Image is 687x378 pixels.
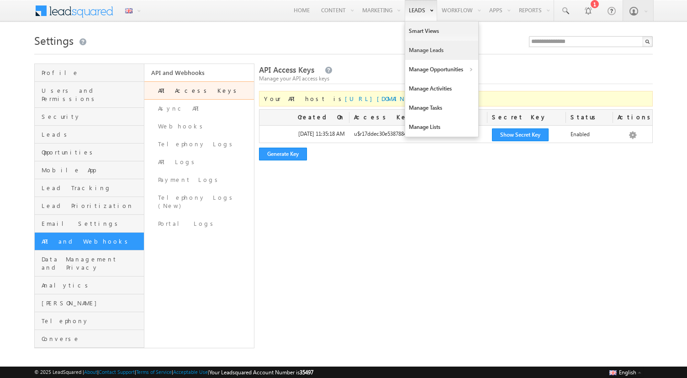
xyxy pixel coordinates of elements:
[35,277,144,294] a: Analytics
[259,64,314,75] span: API Access Keys
[259,130,350,143] div: [DATE] 11:35:18 AM
[42,299,142,307] span: [PERSON_NAME]
[35,215,144,233] a: Email Settings
[35,197,144,215] a: Lead Prioritization
[42,317,142,325] span: Telephony
[259,75,653,83] div: Manage your API access keys
[405,21,478,41] a: Smart Views
[35,250,144,277] a: Data Management and Privacy
[42,86,142,103] span: Users and Permissions
[405,60,478,79] a: Manage Opportunities
[42,335,142,343] span: Converse
[35,179,144,197] a: Lead Tracking
[349,110,487,125] div: Access Key
[607,367,644,378] button: English
[144,215,254,233] a: Portal Logs
[42,112,142,121] span: Security
[405,41,478,60] a: Manage Leads
[144,171,254,189] a: Payment Logs
[144,81,254,100] a: API Access Keys
[349,130,487,143] div: u$r17ddec30e5387884b8468fcc0d6fa131
[42,148,142,156] span: Opportunities
[144,153,254,171] a: API Logs
[34,33,74,48] span: Settings
[42,219,142,228] span: Email Settings
[35,312,144,330] a: Telephony
[144,64,254,81] a: API and Webhooks
[492,128,549,141] button: Show Secret Key
[209,369,313,376] span: Your Leadsquared Account Number is
[35,161,144,179] a: Mobile App
[42,237,142,245] span: API and Webhooks
[264,95,433,102] span: Your API host is
[487,110,566,125] div: Secret Key
[42,69,142,77] span: Profile
[99,369,135,375] a: Contact Support
[566,110,613,125] div: Status
[42,255,142,272] span: Data Management and Privacy
[613,110,652,125] div: Actions
[259,148,307,160] button: Generate Key
[42,184,142,192] span: Lead Tracking
[42,166,142,174] span: Mobile App
[35,233,144,250] a: API and Webhooks
[405,117,478,137] a: Manage Lists
[259,110,350,125] div: Created On
[144,135,254,153] a: Telephony Logs
[144,189,254,215] a: Telephony Logs (New)
[566,130,613,143] div: Enabled
[405,98,478,117] a: Manage Tasks
[35,126,144,144] a: Leads
[35,82,144,108] a: Users and Permissions
[144,117,254,135] a: Webhooks
[144,100,254,117] a: Async API
[619,369,636,376] span: English
[345,95,433,102] a: [URL][DOMAIN_NAME]
[405,79,478,98] a: Manage Activities
[35,64,144,82] a: Profile
[35,108,144,126] a: Security
[35,294,144,312] a: [PERSON_NAME]
[300,369,313,376] span: 35497
[42,281,142,289] span: Analytics
[173,369,208,375] a: Acceptable Use
[42,202,142,210] span: Lead Prioritization
[42,130,142,138] span: Leads
[35,144,144,161] a: Opportunities
[84,369,97,375] a: About
[35,330,144,348] a: Converse
[136,369,172,375] a: Terms of Service
[34,368,313,377] span: © 2025 LeadSquared | | | | |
